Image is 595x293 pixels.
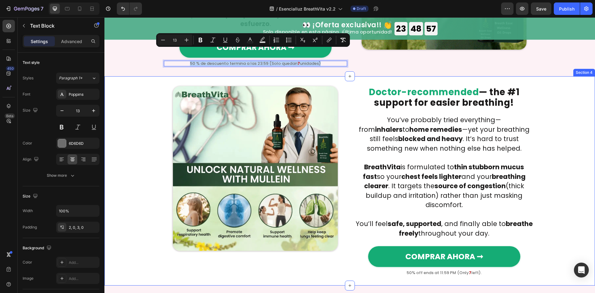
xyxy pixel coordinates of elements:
[248,253,431,257] p: 50% off ends at 11:59 PM (Only left).
[69,225,98,230] div: 2, 0, 3, 0
[23,208,33,214] div: Width
[23,260,32,265] div: Color
[249,145,431,192] p: is formulated to so your and your . It targets the (thick buildup and irritation) rather than jus...
[117,2,142,15] div: Undo/Redo
[531,2,551,15] button: Save
[69,141,98,146] div: 6D6D6D
[2,2,46,15] button: 7
[23,244,53,252] div: Background
[41,5,43,12] p: 7
[258,145,420,163] strong: thin stubborn mucus fast
[283,202,337,211] strong: safe, supported
[56,205,99,216] input: Auto
[470,52,489,58] div: Section 4
[264,229,416,250] a: COMPRAR AHORA ➞
[23,106,39,115] div: Size
[248,69,431,93] h2: — the #1 support for easier breathing!
[23,155,40,164] div: Align
[554,2,580,15] button: Publish
[59,75,82,81] span: Paragraph 1*
[156,33,350,47] div: Editor contextual toolbar
[264,69,374,81] span: Doctor-recommended
[112,24,190,35] strong: COMPRAR AHORA ➞
[301,234,379,245] strong: COMPRAR AHORA ➞
[276,6,278,12] span: /
[69,276,98,282] div: Add...
[364,252,367,258] strong: 7
[23,224,37,230] div: Padding
[30,22,83,29] p: Text Block
[23,91,30,97] div: Font
[69,92,98,97] div: Poppins
[294,202,428,220] strong: breathe freely
[104,17,595,293] iframe: Design area
[330,164,401,173] strong: source of congestion
[249,202,431,221] p: You’ll feel , and finally able to throughout your day.
[279,6,336,12] span: Esencialluz BreathVita v2.2
[6,66,15,71] div: 450
[559,6,575,12] div: Publish
[305,108,358,117] strong: home remedies
[68,69,233,234] img: gempages_578032762192134844-49abcfd6-72d6-488a-94d1-21f24c251502.webp
[271,108,298,117] strong: inhalers
[536,6,546,11] span: Save
[5,113,15,118] div: Beta
[56,73,99,84] button: Paragraph 1*
[23,170,99,181] button: Show more
[23,192,39,201] div: Size
[294,117,358,126] strong: blocked and heavy
[574,263,589,277] div: Open Intercom Messenger
[59,44,243,48] p: 50 % de descuento termina a las 23:59 (Solo quedan unidades)
[260,155,421,173] strong: breathing clearer
[59,43,243,49] div: Rich Text Editor. Editing area: main
[260,145,296,154] strong: BreathVita
[193,43,196,49] strong: 7
[23,140,32,146] div: Color
[357,6,366,11] span: Draft
[23,276,33,281] div: Image
[47,172,76,179] div: Show more
[23,60,40,65] div: Text style
[61,38,82,45] p: Advanced
[69,260,98,265] div: Add...
[23,75,33,81] div: Styles
[297,155,357,164] strong: chest feels lighter
[249,98,431,136] p: You’ve probably tried everything—from to —yet your breathing still feels . It’s hard to trust som...
[31,38,48,45] p: Settings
